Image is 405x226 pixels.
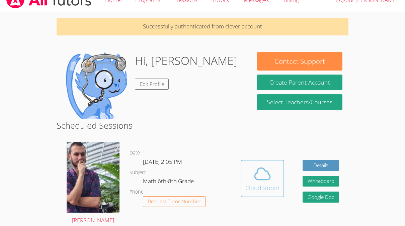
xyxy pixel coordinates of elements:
button: Whiteboard [303,176,339,187]
h2: Scheduled Sessions [57,119,348,132]
a: Edit Profile [135,79,169,90]
a: Google Doc [303,192,339,203]
button: Contact Support [257,52,343,71]
span: Request Tutor Number [148,199,200,204]
dt: Subject [130,168,146,177]
a: Select Teachers/Courses [257,94,343,110]
dt: Date [130,149,140,157]
a: [PERSON_NAME] [67,142,119,225]
img: default.png [63,52,130,119]
img: 20240721_091457.jpg [67,142,119,212]
dt: Phone [130,188,144,196]
span: [DATE] 2:05 PM [143,158,182,165]
div: Cloud Room [245,183,279,193]
button: Create Parent Account [257,75,343,90]
button: Cloud Room [241,160,284,197]
a: Details [303,160,339,171]
button: Request Tutor Number [143,196,206,207]
p: Successfully authenticated from clever account [57,18,348,35]
dd: Math 6th-8th Grade [143,177,195,188]
h1: Hi, [PERSON_NAME] [135,52,237,69]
